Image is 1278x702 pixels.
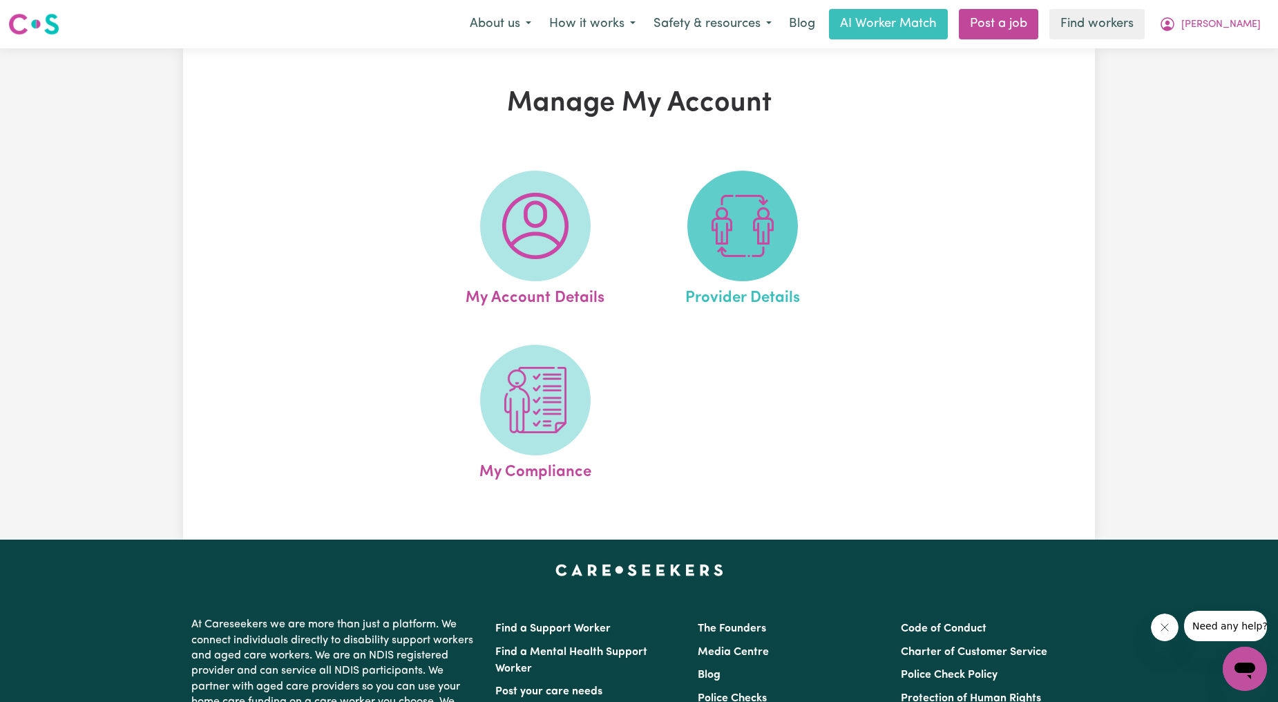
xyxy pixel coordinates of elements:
a: AI Worker Match [829,9,948,39]
a: Careseekers home page [555,565,723,576]
button: Safety & resources [645,10,781,39]
img: Careseekers logo [8,12,59,37]
a: The Founders [698,623,766,634]
a: Code of Conduct [901,623,986,634]
a: Find a Mental Health Support Worker [495,647,647,674]
a: My Account Details [436,171,635,310]
iframe: Button to launch messaging window [1223,647,1267,691]
span: My Compliance [479,455,591,484]
span: Need any help? [8,10,84,21]
a: Police Check Policy [901,670,998,681]
button: About us [461,10,540,39]
a: Blog [781,9,823,39]
a: Post your care needs [495,686,602,697]
a: My Compliance [436,345,635,484]
h1: Manage My Account [343,87,935,120]
a: Find a Support Worker [495,623,611,634]
button: How it works [540,10,645,39]
span: [PERSON_NAME] [1181,17,1261,32]
a: Blog [698,670,721,681]
a: Media Centre [698,647,769,658]
a: Post a job [959,9,1038,39]
button: My Account [1150,10,1270,39]
a: Careseekers logo [8,8,59,40]
iframe: Close message [1151,614,1179,641]
span: My Account Details [466,281,604,310]
span: Provider Details [685,281,800,310]
a: Charter of Customer Service [901,647,1047,658]
a: Find workers [1049,9,1145,39]
iframe: Message from company [1184,611,1267,641]
a: Provider Details [643,171,842,310]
